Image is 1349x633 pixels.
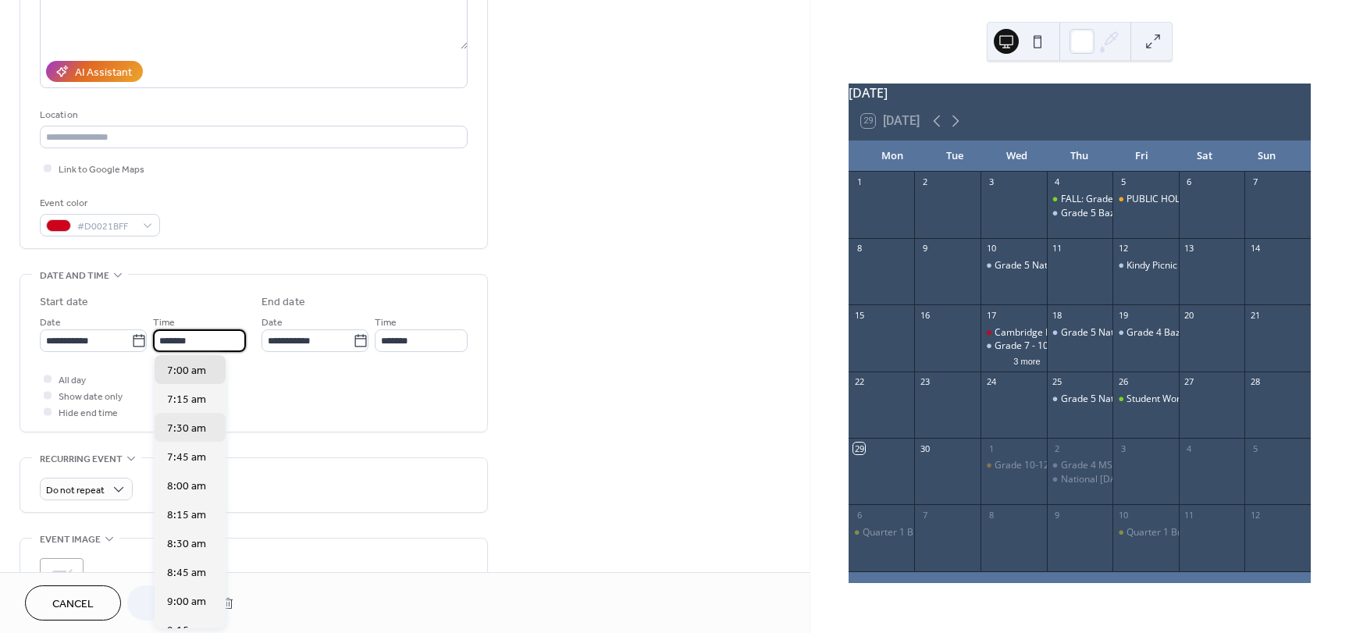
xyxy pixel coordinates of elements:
div: 3 [985,176,997,188]
span: All day [59,372,86,389]
div: Event color [40,195,157,212]
div: [DATE] [849,84,1311,102]
div: 14 [1249,243,1261,254]
div: 28 [1249,376,1261,388]
div: Sat [1173,140,1236,172]
span: 8:45 am [167,565,206,581]
div: Grade 5 Bazaar [1047,207,1113,220]
div: 3 [1117,443,1129,454]
div: 11 [1183,509,1195,521]
div: 17 [985,309,997,321]
div: 27 [1183,376,1195,388]
div: 9 [1052,509,1063,521]
div: Student Work from Home (Yayasan Retreat) [1127,393,1317,406]
div: End date [262,294,305,311]
div: 6 [853,509,865,521]
div: Grade 5 National Assessment (Day 2) [1047,393,1113,406]
div: 5 [1249,443,1261,454]
span: 9:00 am [167,594,206,610]
span: 7:15 am [167,392,206,408]
span: 7:45 am [167,450,206,466]
div: 8 [985,509,997,521]
div: 29 [853,443,865,454]
div: 8 [853,243,865,254]
div: Start date [40,294,88,311]
div: Grade 5 National Assessment (Day 2) [1061,393,1224,406]
div: 30 [919,443,931,454]
div: 12 [1117,243,1129,254]
span: Show date only [59,389,123,405]
div: Grade 4 MSL Trip [1061,459,1137,472]
span: 8:30 am [167,536,206,553]
div: FALL: Grade 1-9 MAP Testing Ends [1047,193,1113,206]
button: Cancel [25,585,121,621]
div: 4 [1183,443,1195,454]
span: Time [153,315,175,331]
div: Cambridge Parent Meeting [995,326,1112,340]
div: PUBLIC HOLIDAY [1112,193,1179,206]
div: 4 [1052,176,1063,188]
div: 24 [985,376,997,388]
div: Grade 10-12 University Fair [995,459,1114,472]
span: Date [262,315,283,331]
div: Grade 4 MSL Trip [1047,459,1113,472]
div: 26 [1117,376,1129,388]
div: 22 [853,376,865,388]
div: Quarter 1 Break Ends [1112,526,1179,539]
div: 1 [853,176,865,188]
span: 7:30 am [167,421,206,437]
div: 21 [1249,309,1261,321]
span: Hide end time [59,405,118,421]
div: 2 [919,176,931,188]
div: 10 [985,243,997,254]
div: 23 [919,376,931,388]
div: Grade 4 Bazaar [1112,326,1179,340]
div: Student Work from Home (Yayasan Retreat) [1112,393,1179,406]
div: Fri [1111,140,1173,172]
span: Time [375,315,397,331]
div: Sun [1236,140,1298,172]
div: Quarter 1 Break Starts [849,526,915,539]
div: 11 [1052,243,1063,254]
div: Tue [924,140,986,172]
div: Grade 5 Bazaar [1061,207,1130,220]
button: AI Assistant [46,61,143,82]
div: 6 [1183,176,1195,188]
div: 19 [1117,309,1129,321]
div: Location [40,107,464,123]
span: Link to Google Maps [59,162,144,178]
span: 8:00 am [167,478,206,495]
button: 3 more [1007,354,1046,367]
span: Date and time [40,268,109,284]
div: ; [40,558,84,602]
div: Quarter 1 Break Starts [863,526,961,539]
div: Kindy Picnic [1127,259,1177,272]
div: Grade 10-12 University Fair [981,459,1047,472]
div: AI Assistant [75,65,132,81]
span: Recurring event [40,451,123,468]
span: #D0021BFF [77,219,135,235]
div: Grade 4 Bazaar [1127,326,1195,340]
div: Thu [1048,140,1111,172]
div: 16 [919,309,931,321]
span: Cancel [52,596,94,613]
div: 12 [1249,509,1261,521]
div: Kindy Picnic [1112,259,1179,272]
span: Date [40,315,61,331]
div: National [DATE] [1061,473,1130,486]
div: 1 [985,443,997,454]
div: 7 [919,509,931,521]
div: Quarter 1 Break Ends [1127,526,1220,539]
div: Grade 7 - 10 Parent Information Session [981,340,1047,353]
span: 7:00 am [167,363,206,379]
div: Mon [861,140,924,172]
div: Cambridge Parent Meeting [981,326,1047,340]
div: Grade 5 National Assessment (Day 1) [1061,326,1224,340]
span: Do not repeat [46,482,105,500]
div: 15 [853,309,865,321]
div: Wed [986,140,1048,172]
div: 25 [1052,376,1063,388]
div: Grade 7 - 10 Parent Information Session [995,340,1169,353]
div: Grade 5 National Assessment Practice [995,259,1162,272]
